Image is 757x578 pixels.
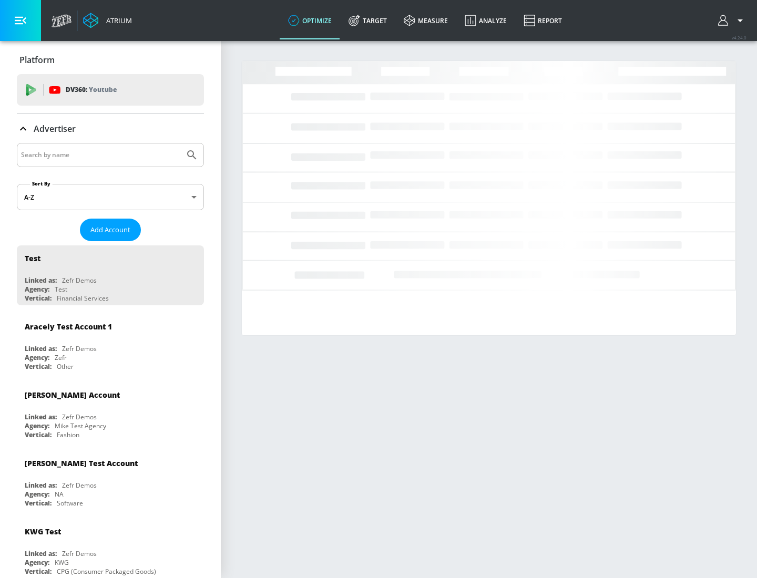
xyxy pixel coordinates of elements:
[57,294,109,303] div: Financial Services
[25,499,52,508] div: Vertical:
[62,481,97,490] div: Zefr Demos
[25,285,49,294] div: Agency:
[17,382,204,442] div: [PERSON_NAME] AccountLinked as:Zefr DemosAgency:Mike Test AgencyVertical:Fashion
[57,499,83,508] div: Software
[55,558,69,567] div: KWG
[456,2,515,39] a: Analyze
[25,294,52,303] div: Vertical:
[340,2,395,39] a: Target
[34,123,76,135] p: Advertiser
[17,184,204,210] div: A-Z
[25,430,52,439] div: Vertical:
[17,114,204,143] div: Advertiser
[55,285,67,294] div: Test
[62,412,97,421] div: Zefr Demos
[732,35,746,40] span: v 4.24.0
[25,322,112,332] div: Aracely Test Account 1
[102,16,132,25] div: Atrium
[17,450,204,510] div: [PERSON_NAME] Test AccountLinked as:Zefr DemosAgency:NAVertical:Software
[21,148,180,162] input: Search by name
[25,567,52,576] div: Vertical:
[17,74,204,106] div: DV360: Youtube
[55,353,67,362] div: Zefr
[17,314,204,374] div: Aracely Test Account 1Linked as:Zefr DemosAgency:ZefrVertical:Other
[89,84,117,95] p: Youtube
[83,13,132,28] a: Atrium
[25,253,40,263] div: Test
[395,2,456,39] a: measure
[90,224,130,236] span: Add Account
[17,45,204,75] div: Platform
[280,2,340,39] a: optimize
[57,430,79,439] div: Fashion
[66,84,117,96] p: DV360:
[57,567,156,576] div: CPG (Consumer Packaged Goods)
[25,412,57,421] div: Linked as:
[25,458,138,468] div: [PERSON_NAME] Test Account
[25,362,52,371] div: Vertical:
[25,558,49,567] div: Agency:
[30,180,53,187] label: Sort By
[80,219,141,241] button: Add Account
[25,549,57,558] div: Linked as:
[55,490,64,499] div: NA
[25,344,57,353] div: Linked as:
[62,549,97,558] div: Zefr Demos
[57,362,74,371] div: Other
[515,2,570,39] a: Report
[62,276,97,285] div: Zefr Demos
[17,245,204,305] div: TestLinked as:Zefr DemosAgency:TestVertical:Financial Services
[19,54,55,66] p: Platform
[25,490,49,499] div: Agency:
[25,527,61,536] div: KWG Test
[62,344,97,353] div: Zefr Demos
[55,421,106,430] div: Mike Test Agency
[25,390,120,400] div: [PERSON_NAME] Account
[25,481,57,490] div: Linked as:
[25,276,57,285] div: Linked as:
[25,421,49,430] div: Agency:
[25,353,49,362] div: Agency:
